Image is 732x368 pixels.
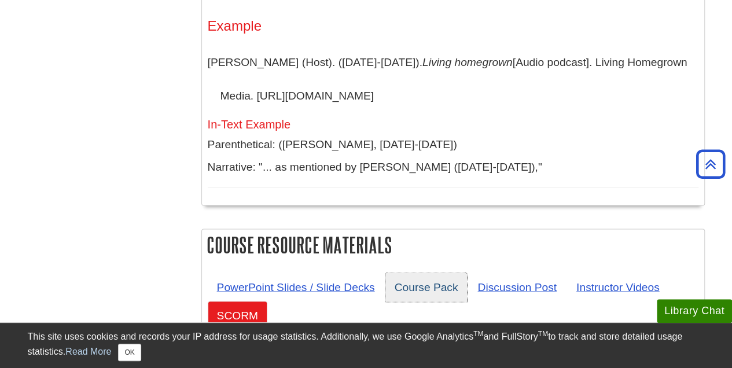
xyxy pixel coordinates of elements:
p: [PERSON_NAME] (Host). ([DATE]-[DATE]). [Audio podcast]. Living Homegrown Media. [URL][DOMAIN_NAME] [208,45,698,112]
a: Instructor Videos [567,273,669,301]
p: Narrative: "... as mentioned by [PERSON_NAME] ([DATE]-[DATE])," [208,159,698,175]
sup: TM [473,330,483,338]
div: This site uses cookies and records your IP address for usage statistics. Additionally, we use Goo... [28,330,705,361]
h4: Example [208,19,698,34]
h5: In-Text Example [208,117,698,130]
i: Living homegrown [422,56,513,68]
a: PowerPoint Slides / Slide Decks [208,273,384,301]
button: Library Chat [657,299,732,323]
a: Course Pack [385,273,468,301]
sup: TM [538,330,548,338]
a: Discussion Post [468,273,566,301]
button: Close [118,344,141,361]
a: SCORM [208,301,267,329]
a: Back to Top [692,156,729,172]
p: Parenthetical: ([PERSON_NAME], [DATE]-[DATE]) [208,136,698,153]
a: Read More [65,347,111,356]
h2: Course Resource Materials [202,229,704,260]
